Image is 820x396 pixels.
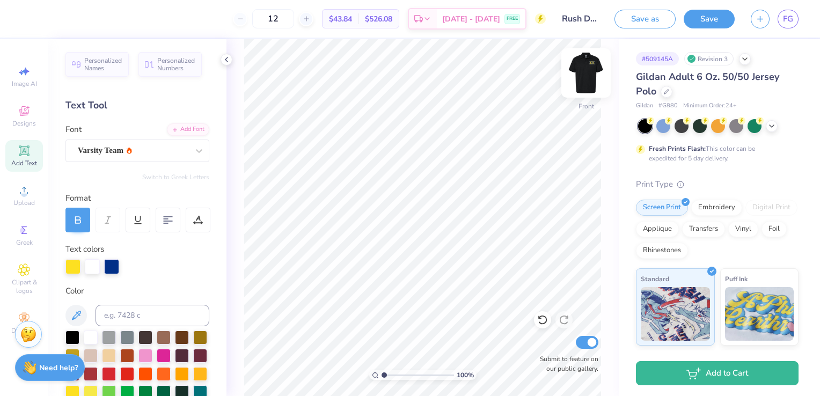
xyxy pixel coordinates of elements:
[65,98,209,113] div: Text Tool
[636,200,688,216] div: Screen Print
[636,221,679,237] div: Applique
[614,10,676,28] button: Save as
[565,52,607,94] img: Front
[11,326,37,335] span: Decorate
[728,221,758,237] div: Vinyl
[13,199,35,207] span: Upload
[11,159,37,167] span: Add Text
[682,221,725,237] div: Transfers
[636,52,679,65] div: # 509145A
[636,101,653,111] span: Gildan
[157,57,195,72] span: Personalized Numbers
[636,243,688,259] div: Rhinestones
[683,101,737,111] span: Minimum Order: 24 +
[579,101,594,111] div: Front
[762,221,787,237] div: Foil
[691,200,742,216] div: Embroidery
[329,13,352,25] span: $43.84
[457,370,474,380] span: 100 %
[65,243,104,255] label: Text colors
[534,354,598,373] label: Submit to feature on our public gallery.
[142,173,209,181] button: Switch to Greek Letters
[641,273,669,284] span: Standard
[778,10,799,28] a: FG
[745,200,797,216] div: Digital Print
[167,123,209,136] div: Add Font
[12,119,36,128] span: Designs
[252,9,294,28] input: – –
[65,123,82,136] label: Font
[554,8,606,30] input: Untitled Design
[649,144,706,153] strong: Fresh Prints Flash:
[725,273,748,284] span: Puff Ink
[658,101,678,111] span: # G880
[684,10,735,28] button: Save
[16,238,33,247] span: Greek
[65,192,210,204] div: Format
[684,52,734,65] div: Revision 3
[65,285,209,297] div: Color
[39,363,78,373] strong: Need help?
[649,144,781,163] div: This color can be expedited for 5 day delivery.
[96,305,209,326] input: e.g. 7428 c
[84,57,122,72] span: Personalized Names
[725,287,794,341] img: Puff Ink
[12,79,37,88] span: Image AI
[507,15,518,23] span: FREE
[442,13,500,25] span: [DATE] - [DATE]
[365,13,392,25] span: $526.08
[5,278,43,295] span: Clipart & logos
[636,361,799,385] button: Add to Cart
[783,13,793,25] span: FG
[636,178,799,190] div: Print Type
[641,287,710,341] img: Standard
[636,70,779,98] span: Gildan Adult 6 Oz. 50/50 Jersey Polo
